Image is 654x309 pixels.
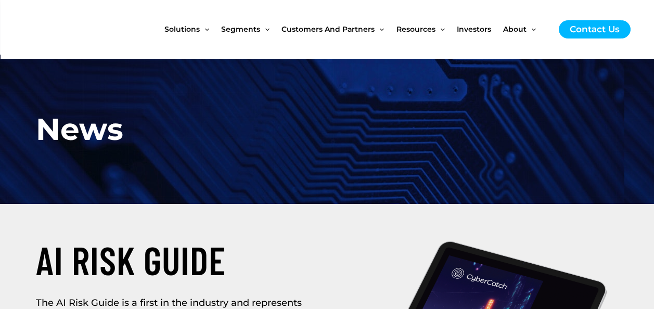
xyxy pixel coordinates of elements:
[457,7,491,51] span: Investors
[457,7,503,51] a: Investors
[375,7,384,51] span: Menu Toggle
[164,7,200,51] span: Solutions
[260,7,270,51] span: Menu Toggle
[200,7,209,51] span: Menu Toggle
[503,7,527,51] span: About
[221,7,260,51] span: Segments
[164,7,548,51] nav: Site Navigation: New Main Menu
[281,7,375,51] span: Customers and Partners
[396,7,435,51] span: Resources
[36,107,274,152] h1: News
[36,235,322,285] h2: AI RISK GUIDE
[559,20,631,38] a: Contact Us
[19,8,144,51] img: CyberCatch
[435,7,445,51] span: Menu Toggle
[527,7,536,51] span: Menu Toggle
